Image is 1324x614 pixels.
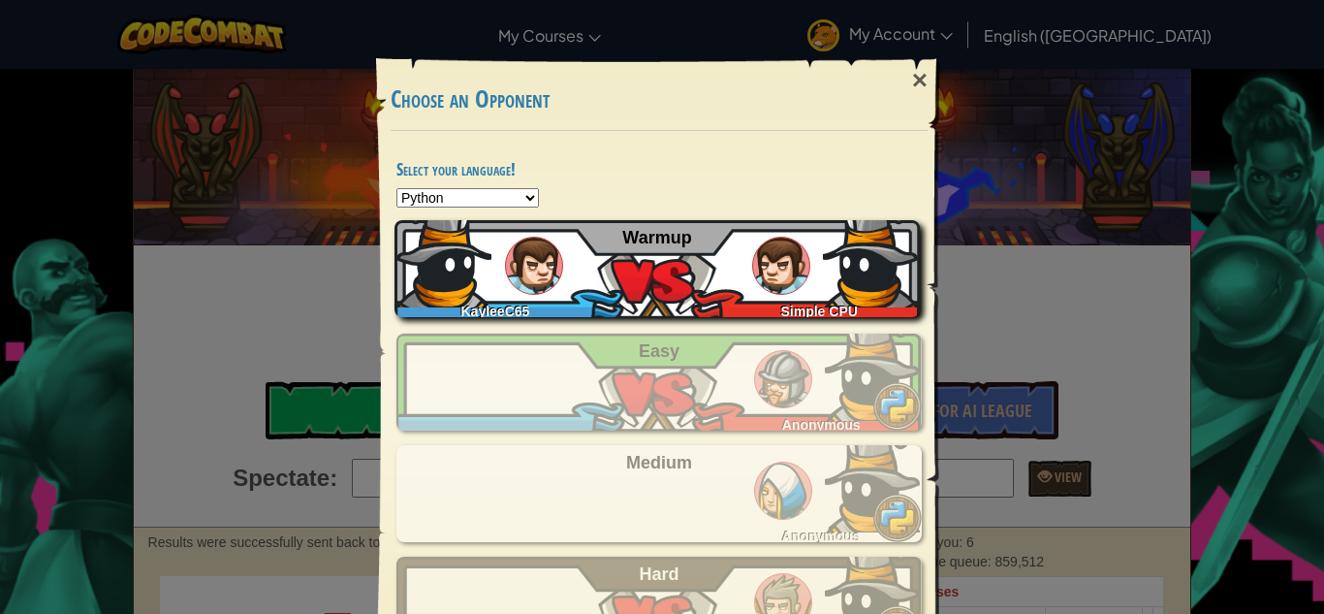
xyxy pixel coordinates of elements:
[396,160,922,178] h4: Select your language!
[754,350,812,408] img: humans_ladder_easy.png
[781,304,858,319] span: Simple CPU
[394,210,491,307] img: bpQAAAABJRU5ErkJggg==
[825,436,922,533] img: bpQAAAABJRU5ErkJggg==
[898,52,942,109] div: ×
[626,453,692,472] span: Medium
[754,462,812,520] img: humans_ladder_medium.png
[391,86,928,113] h3: Choose an Opponent
[505,237,563,295] img: humans_ladder_tutorial.png
[782,529,861,544] span: Anonymous
[639,341,679,361] span: Easy
[825,324,922,421] img: bpQAAAABJRU5ErkJggg==
[640,565,679,584] span: Hard
[396,220,922,317] a: KayleeC65Simple CPU
[622,228,691,247] span: Warmup
[461,304,530,319] span: KayleeC65
[396,334,922,431] a: Anonymous
[396,445,922,542] a: Anonymous
[752,237,810,295] img: humans_ladder_tutorial.png
[782,417,861,433] span: Anonymous
[823,210,920,307] img: bpQAAAABJRU5ErkJggg==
